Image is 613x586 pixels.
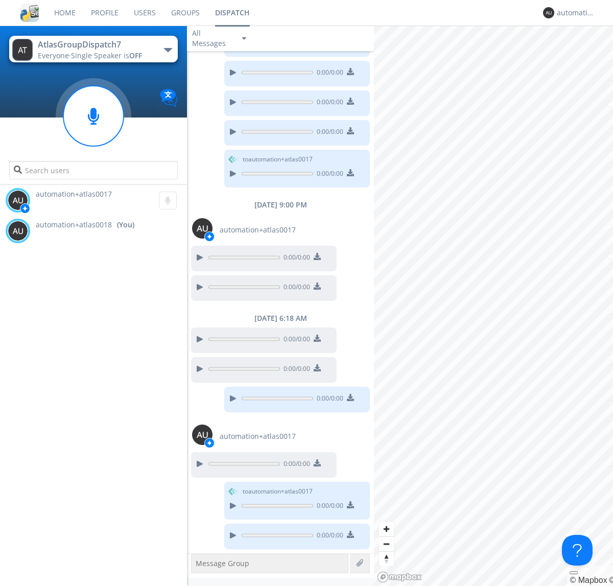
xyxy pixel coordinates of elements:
input: Search users [9,161,177,179]
a: Mapbox [570,576,607,584]
div: [DATE] 6:18 AM [187,313,374,323]
div: AtlasGroupDispatch7 [38,39,153,51]
img: download media button [314,459,321,466]
span: Single Speaker is [71,51,142,60]
span: OFF [129,51,142,60]
span: 0:00 / 0:00 [280,335,310,346]
span: 0:00 / 0:00 [313,394,343,405]
img: 373638.png [543,7,554,18]
img: 373638.png [8,221,28,241]
img: download media button [314,283,321,290]
img: cddb5a64eb264b2086981ab96f4c1ba7 [20,4,39,22]
div: (You) [117,220,134,230]
span: to automation+atlas0017 [243,155,313,164]
button: AtlasGroupDispatch7Everyone·Single Speaker isOFF [9,36,177,62]
img: 373638.png [192,218,213,239]
span: 0:00 / 0:00 [313,531,343,542]
img: Translation enabled [160,89,178,107]
span: automation+atlas0017 [220,225,296,235]
img: download media button [314,335,321,342]
span: 0:00 / 0:00 [280,253,310,264]
div: automation+atlas0018 [557,8,595,18]
img: download media button [347,127,354,134]
span: 0:00 / 0:00 [280,459,310,471]
a: Mapbox logo [377,571,422,583]
div: All Messages [192,28,233,49]
button: Zoom in [379,522,394,536]
img: 373638.png [12,39,33,61]
img: download media button [314,253,321,260]
img: download media button [347,394,354,401]
img: download media button [314,364,321,371]
span: automation+atlas0018 [36,220,112,230]
img: download media button [347,169,354,176]
span: 0:00 / 0:00 [313,68,343,79]
span: automation+atlas0017 [36,189,112,199]
img: 373638.png [192,425,213,445]
span: 0:00 / 0:00 [313,127,343,138]
span: 0:00 / 0:00 [280,364,310,376]
img: 373638.png [8,190,28,210]
span: 0:00 / 0:00 [280,283,310,294]
button: Reset bearing to north [379,551,394,566]
div: Everyone · [38,51,153,61]
img: download media button [347,98,354,105]
img: download media button [347,501,354,508]
img: caret-down-sm.svg [242,37,246,40]
span: Reset bearing to north [379,552,394,566]
iframe: Toggle Customer Support [562,535,593,566]
span: 0:00 / 0:00 [313,98,343,109]
div: [DATE] 9:00 PM [187,200,374,210]
span: 0:00 / 0:00 [313,169,343,180]
img: download media button [347,68,354,75]
button: Zoom out [379,536,394,551]
img: download media button [347,531,354,538]
span: 0:00 / 0:00 [313,501,343,512]
button: Toggle attribution [570,571,578,574]
span: automation+atlas0017 [220,431,296,441]
span: to automation+atlas0017 [243,487,313,496]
